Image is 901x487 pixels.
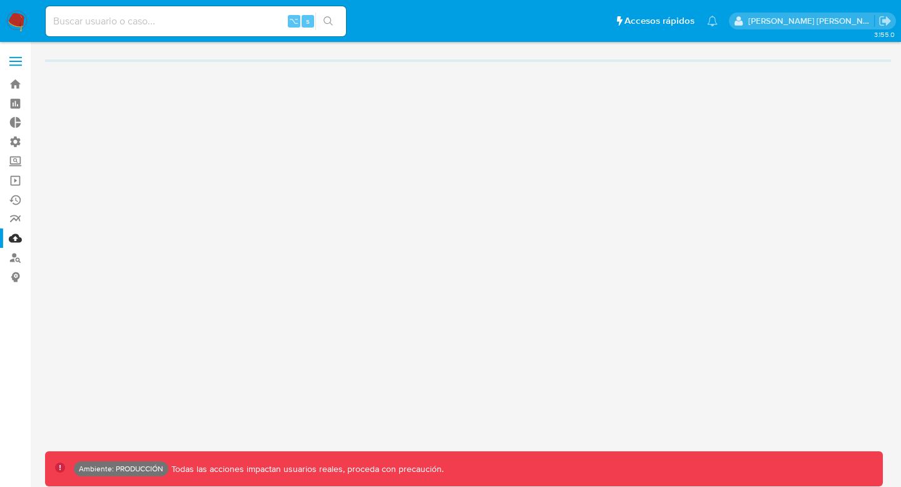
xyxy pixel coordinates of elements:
input: Buscar usuario o caso... [46,13,346,29]
a: Salir [878,14,892,28]
button: search-icon [315,13,341,30]
a: Notificaciones [707,16,718,26]
span: Accesos rápidos [624,14,695,28]
p: stella.andriano@mercadolibre.com [748,15,875,27]
span: ⌥ [289,15,298,27]
span: s [306,15,310,27]
p: Todas las acciones impactan usuarios reales, proceda con precaución. [168,463,444,475]
p: Ambiente: PRODUCCIÓN [79,466,163,471]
